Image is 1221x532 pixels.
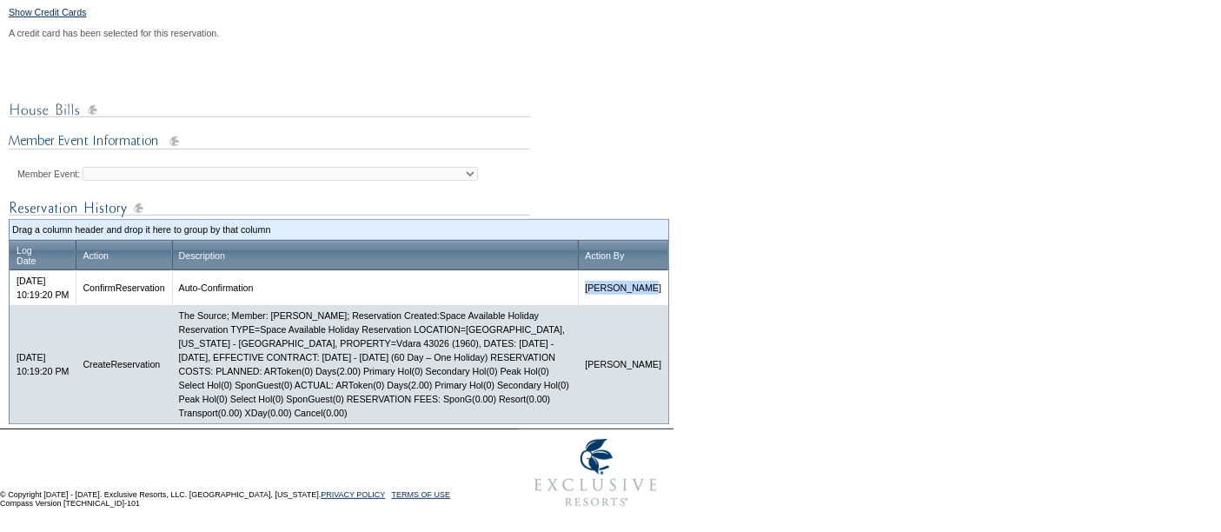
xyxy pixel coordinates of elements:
[9,197,530,219] img: Reservation Log
[179,250,225,261] a: Description
[12,223,666,236] td: Drag a column header and drop it here to group by that column
[17,245,36,266] a: LogDate
[83,250,109,261] a: Action
[578,270,668,305] td: [PERSON_NAME]
[172,305,579,423] td: The Source; Member: [PERSON_NAME]; Reservation Created:Space Available Holiday Reservation TYPE=S...
[9,28,669,38] div: A credit card has been selected for this reservation.
[76,270,171,305] td: ConfirmReservation
[10,305,76,423] td: [DATE] 10:19:20 PM
[76,305,171,423] td: CreateReservation
[172,270,579,305] td: Auto-Confirmation
[578,305,668,423] td: [PERSON_NAME]
[17,169,80,179] label: Member Event:
[9,131,530,153] img: Member Event
[321,490,385,499] a: PRIVACY POLICY
[10,270,76,305] td: [DATE] 10:19:20 PM
[9,7,86,17] a: Show Credit Cards
[585,250,624,261] a: Action By
[518,429,674,516] img: Exclusive Resorts
[9,99,530,121] img: House Bills
[392,490,451,499] a: TERMS OF USE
